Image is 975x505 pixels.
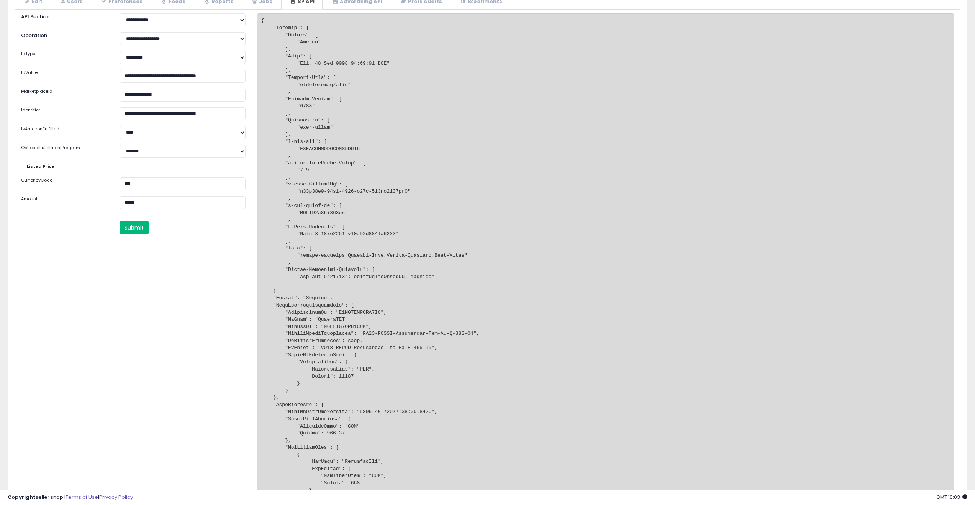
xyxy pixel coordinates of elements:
[15,145,114,151] label: OptionalFulfillmentProgram
[15,196,114,202] label: Amount
[15,32,114,39] label: Operation
[936,494,967,501] span: 2025-08-11 16:03 GMT
[15,89,114,95] label: MarketplaceId
[8,494,133,501] div: seller snap | |
[15,70,114,76] label: IdValue
[15,126,114,132] label: IsAmazonFulfilled
[99,494,133,501] a: Privacy Policy
[15,13,114,21] label: API Section
[15,107,114,113] label: Identifier
[15,177,114,184] label: CurrencyCode
[120,221,149,234] button: Submit
[15,51,114,57] label: IdType
[21,164,115,170] label: Listed Price
[66,494,98,501] a: Terms of Use
[8,494,36,501] strong: Copyright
